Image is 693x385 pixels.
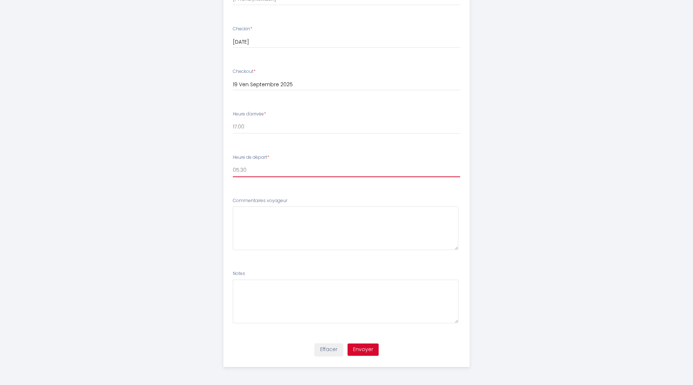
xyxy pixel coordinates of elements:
label: Heure de départ [233,154,269,161]
label: Commentaires voyageur [233,197,287,204]
label: Checkout [233,68,256,75]
label: Heure d'arrivée [233,111,266,118]
button: Envoyer [348,344,379,356]
label: Notes [233,270,245,277]
label: Checkin [233,26,252,32]
button: Effacer [315,344,343,356]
